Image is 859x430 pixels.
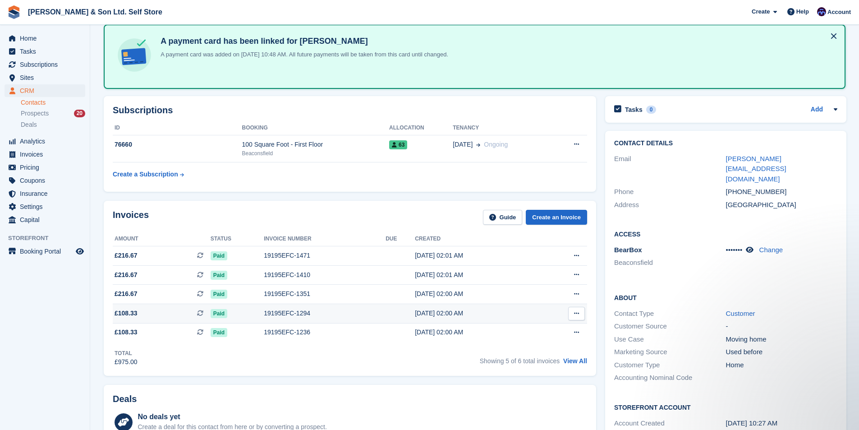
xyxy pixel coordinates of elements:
th: Invoice number [264,232,386,246]
span: Analytics [20,135,74,148]
span: [DATE] [453,140,473,149]
span: Sites [20,71,74,84]
span: £216.67 [115,289,138,299]
span: Deals [21,120,37,129]
h2: Access [614,229,837,238]
a: View All [563,357,587,365]
span: 63 [389,140,407,149]
span: Home [20,32,74,45]
a: menu [5,84,85,97]
span: Capital [20,213,74,226]
div: Phone [614,187,726,197]
div: 76660 [113,140,242,149]
span: BearBox [614,246,642,254]
th: ID [113,121,242,135]
span: Account [827,8,851,17]
span: Help [796,7,809,16]
span: Storefront [8,234,90,243]
span: Showing 5 of 6 total invoices [480,357,560,365]
div: - [726,321,837,332]
a: Add [811,105,823,115]
div: [DATE] 02:01 AM [415,251,539,260]
div: Total [115,349,138,357]
div: [DATE] 02:00 AM [415,289,539,299]
span: Pricing [20,161,74,174]
th: Due [386,232,415,246]
a: Create a Subscription [113,166,184,183]
a: menu [5,174,85,187]
img: card-linked-ebf98d0992dc2aeb22e95c0e3c79077019eb2392cfd83c6a337811c24bc77127.svg [115,36,153,74]
th: Tenancy [453,121,553,135]
span: Ongoing [484,141,508,148]
h2: Contact Details [614,140,837,147]
span: Insurance [20,187,74,200]
a: menu [5,200,85,213]
span: Invoices [20,148,74,161]
div: 19195EFC-1410 [264,270,386,280]
div: Beaconsfield [242,149,389,157]
span: Paid [211,271,227,280]
h4: A payment card has been linked for [PERSON_NAME] [157,36,448,46]
a: menu [5,71,85,84]
a: [PERSON_NAME][EMAIL_ADDRESS][DOMAIN_NAME] [726,155,786,183]
span: Prospects [21,109,49,118]
a: Preview store [74,246,85,257]
div: 0 [646,106,657,114]
a: menu [5,32,85,45]
div: [DATE] 10:27 AM [726,418,837,429]
a: menu [5,148,85,161]
p: A payment card was added on [DATE] 10:48 AM. All future payments will be taken from this card unt... [157,50,448,59]
a: Guide [483,210,523,225]
span: £108.33 [115,309,138,318]
a: menu [5,58,85,71]
div: 19195EFC-1294 [264,309,386,318]
div: [GEOGRAPHIC_DATA] [726,200,837,210]
div: [PHONE_NUMBER] [726,187,837,197]
span: Coupons [20,174,74,187]
span: Subscriptions [20,58,74,71]
a: menu [5,45,85,58]
a: Create an Invoice [526,210,587,225]
div: £975.00 [115,357,138,367]
div: [DATE] 02:01 AM [415,270,539,280]
span: £216.67 [115,251,138,260]
span: ••••••• [726,246,743,254]
span: Settings [20,200,74,213]
a: Deals [21,120,85,129]
span: Tasks [20,45,74,58]
a: Customer [726,310,755,317]
div: 19195EFC-1351 [264,289,386,299]
span: Paid [211,290,227,299]
div: Marketing Source [614,347,726,357]
div: 19195EFC-1236 [264,328,386,337]
span: £108.33 [115,328,138,337]
div: Address [614,200,726,210]
li: Beaconsfield [614,258,726,268]
th: Allocation [389,121,453,135]
h2: Storefront Account [614,402,837,412]
div: Accounting Nominal Code [614,373,726,383]
div: Moving home [726,334,837,345]
a: [PERSON_NAME] & Son Ltd. Self Store [24,5,166,19]
a: Prospects 20 [21,109,85,118]
div: 20 [74,110,85,117]
div: Customer Type [614,360,726,370]
th: Created [415,232,539,246]
th: Amount [113,232,211,246]
span: Paid [211,309,227,318]
div: [DATE] 02:00 AM [415,328,539,337]
img: stora-icon-8386f47178a22dfd0bd8f6a31ec36ba5ce8667c1dd55bd0f319d3a0aa187defe.svg [7,5,21,19]
a: menu [5,135,85,148]
th: Booking [242,121,389,135]
h2: Subscriptions [113,105,587,116]
div: Email [614,154,726,185]
a: menu [5,245,85,258]
a: menu [5,213,85,226]
a: menu [5,161,85,174]
span: Booking Portal [20,245,74,258]
div: 100 Square Foot - First Floor [242,140,389,149]
img: Josey Kitching [817,7,826,16]
span: £216.67 [115,270,138,280]
th: Status [211,232,264,246]
span: Paid [211,328,227,337]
